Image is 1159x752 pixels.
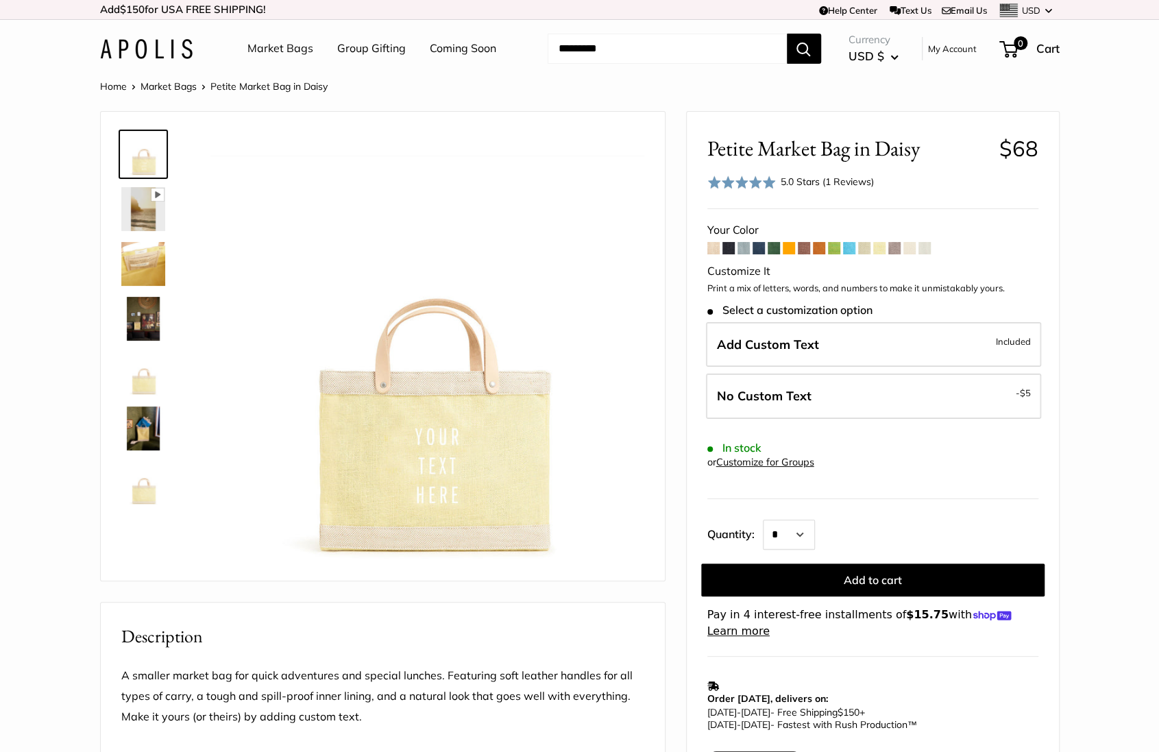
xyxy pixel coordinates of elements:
a: Petite Market Bag in Daisy [119,404,168,453]
div: Your Color [707,220,1038,241]
span: In stock [707,441,761,454]
span: Cart [1036,41,1060,56]
img: Petite Market Bag in Daisy [121,352,165,396]
a: Petite Market Bag in Daisy [119,459,168,508]
a: Home [100,80,127,93]
div: 5.0 Stars (1 Reviews) [707,172,875,192]
button: Add to cart [701,563,1045,596]
a: Market Bags [141,80,197,93]
input: Search... [548,34,787,64]
span: No Custom Text [717,388,812,404]
img: Petite Market Bag in Daisy [121,297,165,341]
button: Search [787,34,821,64]
p: - Free Shipping + [707,706,1032,731]
span: [DATE] [741,718,770,731]
p: A smaller market bag for quick adventures and special lunches. Featuring soft leather handles for... [121,666,644,727]
div: 5.0 Stars (1 Reviews) [781,174,874,189]
span: $68 [999,135,1038,162]
a: Text Us [890,5,931,16]
a: Petite Market Bag in Daisy [119,294,168,343]
span: Included [996,333,1031,350]
label: Leave Blank [706,374,1041,419]
span: - [737,718,741,731]
div: Customize It [707,261,1038,282]
nav: Breadcrumb [100,77,328,95]
img: Petite Market Bag in Daisy [121,461,165,505]
img: Petite Market Bag in Daisy [121,407,165,450]
span: [DATE] [707,706,737,718]
label: Add Custom Text [706,322,1041,367]
a: Petite Market Bag in Daisy [119,184,168,234]
img: Petite Market Bag in Daisy [121,187,165,231]
span: Petite Market Bag in Daisy [707,136,989,161]
span: - [737,706,741,718]
span: $5 [1020,387,1031,398]
span: - [1016,385,1031,401]
strong: Order [DATE], delivers on: [707,692,828,705]
p: Print a mix of letters, words, and numbers to make it unmistakably yours. [707,282,1038,295]
button: USD $ [849,45,899,67]
span: Currency [849,30,899,49]
a: Coming Soon [430,38,496,59]
label: Quantity: [707,516,763,550]
span: 0 [1013,36,1027,50]
h2: Description [121,623,644,650]
a: Petite Market Bag in Daisy [119,130,168,179]
span: $150 [838,706,859,718]
div: or [707,453,814,472]
span: Add Custom Text [717,337,819,352]
a: Help Center [819,5,877,16]
a: Customize for Groups [716,456,814,468]
span: $150 [120,3,145,16]
a: Email Us [942,5,987,16]
img: Petite Market Bag in Daisy [210,132,644,566]
a: Petite Market Bag in Daisy [119,349,168,398]
span: [DATE] [741,706,770,718]
span: [DATE] [707,718,737,731]
img: Petite Market Bag in Daisy [121,242,165,286]
span: - Fastest with Rush Production™ [707,718,917,731]
span: USD $ [849,49,884,63]
img: Petite Market Bag in Daisy [121,132,165,176]
a: My Account [928,40,977,57]
span: Select a customization option [707,304,873,317]
a: Group Gifting [337,38,406,59]
span: USD [1022,5,1040,16]
a: Market Bags [247,38,313,59]
a: Petite Market Bag in Daisy [119,239,168,289]
img: Apolis [100,39,193,59]
span: Petite Market Bag in Daisy [210,80,328,93]
a: 0 Cart [1001,38,1060,60]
